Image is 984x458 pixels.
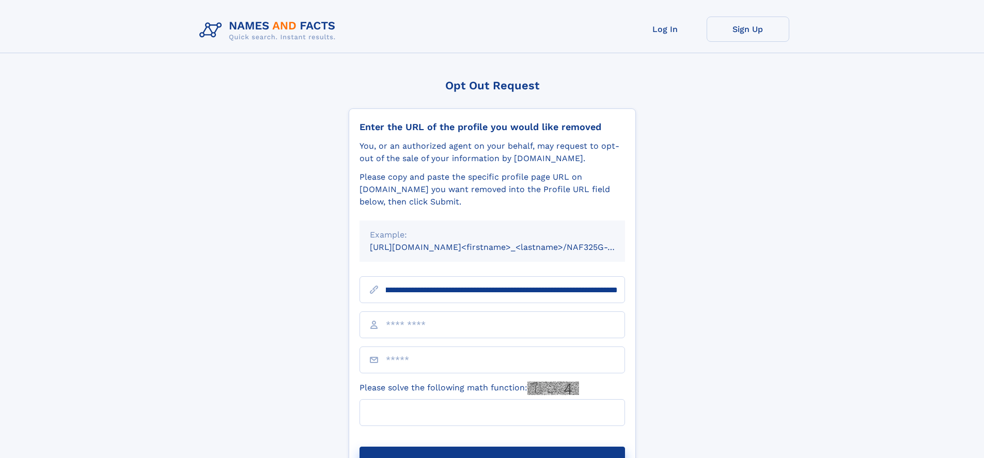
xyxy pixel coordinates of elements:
[349,79,636,92] div: Opt Out Request
[195,17,344,44] img: Logo Names and Facts
[360,140,625,165] div: You, or an authorized agent on your behalf, may request to opt-out of the sale of your informatio...
[370,229,615,241] div: Example:
[360,171,625,208] div: Please copy and paste the specific profile page URL on [DOMAIN_NAME] you want removed into the Pr...
[624,17,707,42] a: Log In
[707,17,789,42] a: Sign Up
[370,242,645,252] small: [URL][DOMAIN_NAME]<firstname>_<lastname>/NAF325G-xxxxxxxx
[360,382,579,395] label: Please solve the following math function:
[360,121,625,133] div: Enter the URL of the profile you would like removed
